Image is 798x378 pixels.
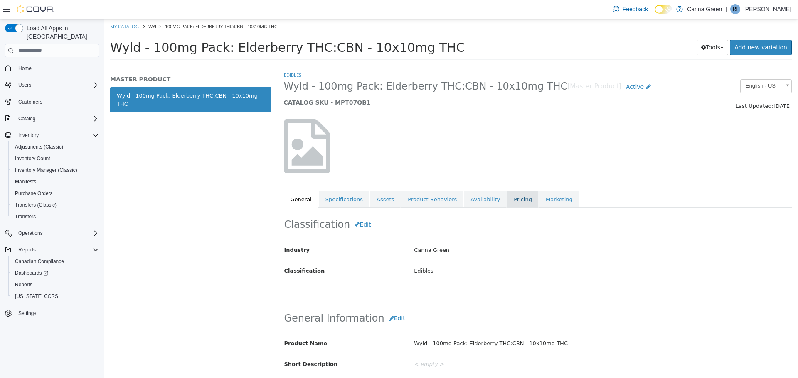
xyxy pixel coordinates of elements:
[687,4,722,14] p: Canna Green
[15,63,99,73] span: Home
[632,84,670,90] span: Last Updated:
[15,190,53,197] span: Purchase Orders
[18,230,43,237] span: Operations
[15,228,46,238] button: Operations
[15,228,99,238] span: Operations
[12,188,56,198] a: Purchase Orders
[180,228,206,234] span: Industry
[626,21,688,36] a: Add new variation
[12,177,39,187] a: Manifests
[12,280,36,290] a: Reports
[304,317,694,332] div: Wyld - 100mg Pack: Elderberry THC:CBN - 10x10mg THC
[12,142,66,152] a: Adjustments (Classic)
[304,338,694,353] div: < empty >
[180,198,688,213] h2: Classification
[15,245,99,255] span: Reports
[12,177,99,187] span: Manifests
[12,291,62,301] a: [US_STATE] CCRS
[12,291,99,301] span: Washington CCRS
[636,60,688,74] a: English - US
[18,115,35,122] span: Catalog
[15,130,42,140] button: Inventory
[8,188,102,199] button: Purchase Orders
[517,60,552,76] a: Active
[15,155,50,162] span: Inventory Count
[12,268,99,278] span: Dashboards
[2,307,102,319] button: Settings
[18,132,39,139] span: Inventory
[2,244,102,256] button: Reports
[266,172,297,189] a: Assets
[15,202,57,208] span: Transfers (Classic)
[12,212,39,222] a: Transfers
[8,279,102,290] button: Reports
[8,267,102,279] a: Dashboards
[609,1,651,17] a: Feedback
[463,64,517,71] small: [Master Product]
[6,21,361,36] span: Wyld - 100mg Pack: Elderberry THC:CBN - 10x10mg THC
[12,212,99,222] span: Transfers
[15,245,39,255] button: Reports
[744,4,791,14] p: [PERSON_NAME]
[297,172,360,189] a: Product Behaviors
[8,290,102,302] button: [US_STATE] CCRS
[12,188,99,198] span: Purchase Orders
[12,165,81,175] a: Inventory Manager (Classic)
[12,142,99,152] span: Adjustments (Classic)
[6,4,35,10] a: My Catalog
[12,268,52,278] a: Dashboards
[8,211,102,222] button: Transfers
[15,270,48,276] span: Dashboards
[655,5,672,14] input: Dark Mode
[2,129,102,141] button: Inventory
[670,84,688,90] span: [DATE]
[15,178,36,185] span: Manifests
[8,164,102,176] button: Inventory Manager (Classic)
[18,99,42,105] span: Customers
[15,114,99,124] span: Catalog
[15,281,32,288] span: Reports
[180,249,221,255] span: Classification
[435,172,475,189] a: Marketing
[360,172,403,189] a: Availability
[246,198,271,213] button: Edit
[18,65,32,72] span: Home
[730,4,740,14] div: Raven Irwin
[304,224,694,239] div: Canna Green
[623,5,648,13] span: Feedback
[8,141,102,153] button: Adjustments (Classic)
[637,61,677,73] span: English - US
[180,321,224,327] span: Product Name
[15,308,39,318] a: Settings
[180,61,464,74] span: Wyld - 100mg Pack: Elderberry THC:CBN - 10x10mg THC
[281,292,306,307] button: Edit
[593,21,625,36] button: Tools
[2,79,102,91] button: Users
[5,59,99,341] nav: Complex example
[12,256,67,266] a: Canadian Compliance
[15,144,63,150] span: Adjustments (Classic)
[215,172,266,189] a: Specifications
[12,154,99,163] span: Inventory Count
[180,80,558,87] h5: CATALOG SKU - MPT07QB1
[2,96,102,108] button: Customers
[2,113,102,124] button: Catalog
[2,227,102,239] button: Operations
[15,97,46,107] a: Customers
[8,256,102,267] button: Canadian Compliance
[17,5,54,13] img: Cova
[12,165,99,175] span: Inventory Manager (Classic)
[15,97,99,107] span: Customers
[15,213,36,220] span: Transfers
[15,114,39,124] button: Catalog
[12,256,99,266] span: Canadian Compliance
[18,82,31,88] span: Users
[8,176,102,188] button: Manifests
[733,4,738,14] span: RI
[2,62,102,74] button: Home
[522,64,540,71] span: Active
[8,199,102,211] button: Transfers (Classic)
[12,200,60,210] a: Transfers (Classic)
[15,63,35,73] a: Home
[12,280,99,290] span: Reports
